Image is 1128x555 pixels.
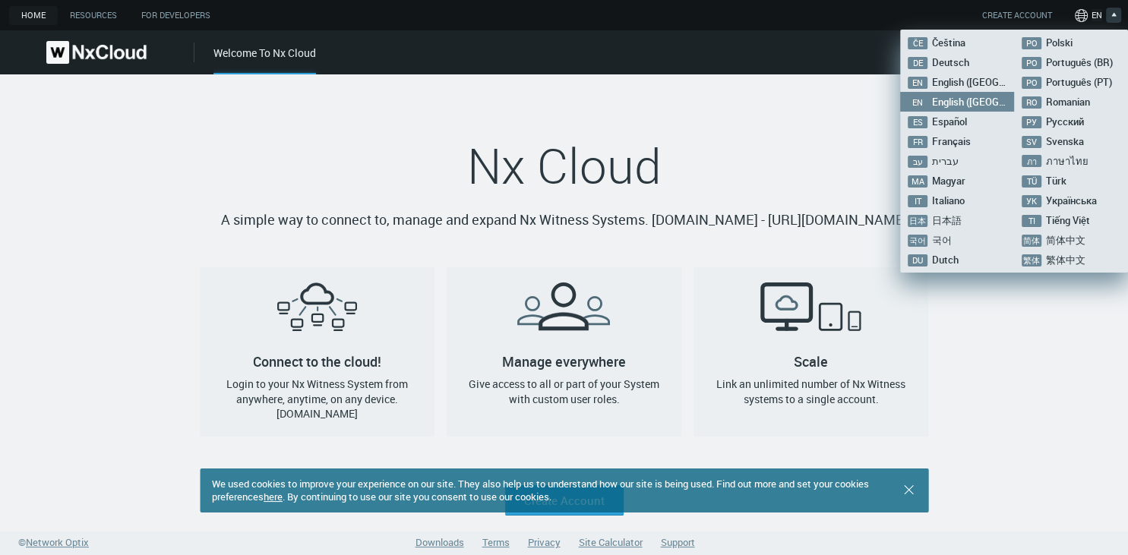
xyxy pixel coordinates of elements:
span: MA [908,175,927,188]
a: CREATE ACCOUNT [982,9,1052,22]
span: Português (BR) [1046,55,1113,69]
span: PO [1022,77,1041,89]
span: Español [932,115,967,128]
span: ภา [1022,155,1041,167]
span: PO [1022,57,1041,69]
div: Welcome To Nx Cloud [213,45,316,74]
span: DU [908,254,927,266]
span: עב [908,156,927,168]
h4: Login to your Nx Witness System from anywhere, anytime, on any device. [DOMAIN_NAME] [212,377,422,421]
span: Čeština [932,36,965,49]
span: Türk [1046,174,1066,188]
span: 繁体 [1022,254,1041,266]
a: РУРусский [1014,112,1128,131]
a: ITItaliano [900,191,1014,210]
span: IT [908,195,927,207]
span: Magyar [932,174,965,188]
span: Polski [1046,36,1073,49]
a: TITiếng Việt [1014,210,1128,230]
a: DUDutch [900,250,1014,270]
a: ภาภาษาไทย [1014,151,1128,171]
a: POPortuguês (BR) [1014,52,1128,72]
span: TÜ [1022,175,1041,188]
span: TI [1022,215,1041,227]
p: A simple way to connect to, manage and expand Nx Witness Systems. [DOMAIN_NAME] - [URL][DOMAIN_NAME] [200,210,928,231]
button: EN [1072,3,1124,27]
span: EN [908,96,927,109]
span: 日本語 [932,213,962,227]
a: here [264,490,283,503]
a: Terms [482,535,510,549]
a: Site Calculator [579,535,643,549]
span: Deutsch [932,55,969,69]
span: 简体 [1022,235,1041,247]
h2: Manage everywhere [447,267,681,361]
a: 국어국어 [900,230,1014,250]
a: DEDeutsch [900,52,1014,72]
span: EN [908,77,927,89]
span: Network Optix [26,535,89,549]
span: 繁体中文 [1046,253,1085,266]
span: SV [1022,136,1041,148]
span: РУ [1022,116,1041,128]
span: 日本 [908,215,927,227]
span: Dutch [932,253,959,266]
span: 简体中文 [1046,233,1085,247]
a: ČEČeština [900,33,1014,52]
a: 简体简体中文 [1014,230,1128,250]
h4: Link an unlimited number of Nx Witness systems to a single account. [706,377,916,406]
span: We used cookies to improve your experience on our site. They also help us to understand how our s... [212,477,869,503]
a: ENEnglish ([GEOGRAPHIC_DATA]) [900,72,1014,92]
ul: EN [900,30,1128,273]
a: Support [661,535,695,549]
span: DE [908,57,927,69]
a: ©Network Optix [18,535,89,550]
span: Français [932,134,971,148]
a: ScaleLink an unlimited number of Nx Witness systems to a single account. [694,267,928,437]
span: English ([GEOGRAPHIC_DATA]) [932,75,1069,89]
span: ES [908,116,927,128]
a: Resources [58,6,129,25]
a: home [9,6,58,25]
span: Romanian [1046,95,1090,109]
a: POPolski [1014,33,1128,52]
a: Privacy [528,535,561,549]
a: SVSvenska [1014,131,1128,151]
span: УК [1022,195,1041,207]
span: 국어 [908,235,927,247]
h4: Give access to all or part of your System with custom user roles. [459,377,669,406]
span: Tiếng Việt [1046,213,1090,227]
span: 국어 [932,233,952,247]
a: POPortuguês (PT) [1014,72,1128,92]
span: FR [908,136,927,148]
span: RO [1022,96,1041,109]
h2: Scale [694,267,928,361]
a: 繁体繁体中文 [1014,250,1128,270]
span: Português (PT) [1046,75,1112,89]
a: Connect to the cloud!Login to your Nx Witness System from anywhere, anytime, on any device. [DOMA... [200,267,434,437]
a: עבעברית [900,151,1014,171]
a: УКУкраїнська [1014,191,1128,210]
span: ČE [908,37,927,49]
a: RORomanian [1014,92,1128,112]
a: FRFrançais [900,131,1014,151]
span: English ([GEOGRAPHIC_DATA]) [932,95,1069,109]
span: עברית [932,154,959,168]
span: PO [1022,37,1041,49]
span: Italiano [932,194,965,207]
a: Manage everywhereGive access to all or part of your System with custom user roles. [447,267,681,437]
span: Українська [1046,194,1097,207]
a: TÜTürk [1014,171,1128,191]
a: ENEnglish ([GEOGRAPHIC_DATA]) [900,92,1014,112]
img: Nx Cloud logo [46,41,147,64]
a: Downloads [415,535,464,549]
span: EN [1092,9,1102,22]
span: Nx Cloud [467,133,662,198]
span: Svenska [1046,134,1084,148]
a: MAMagyar [900,171,1014,191]
span: ภาษาไทย [1046,154,1089,168]
span: . By continuing to use our site you consent to use our cookies. [283,490,551,503]
a: For Developers [129,6,223,25]
a: 日本日本語 [900,210,1014,230]
span: Русский [1046,115,1084,128]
